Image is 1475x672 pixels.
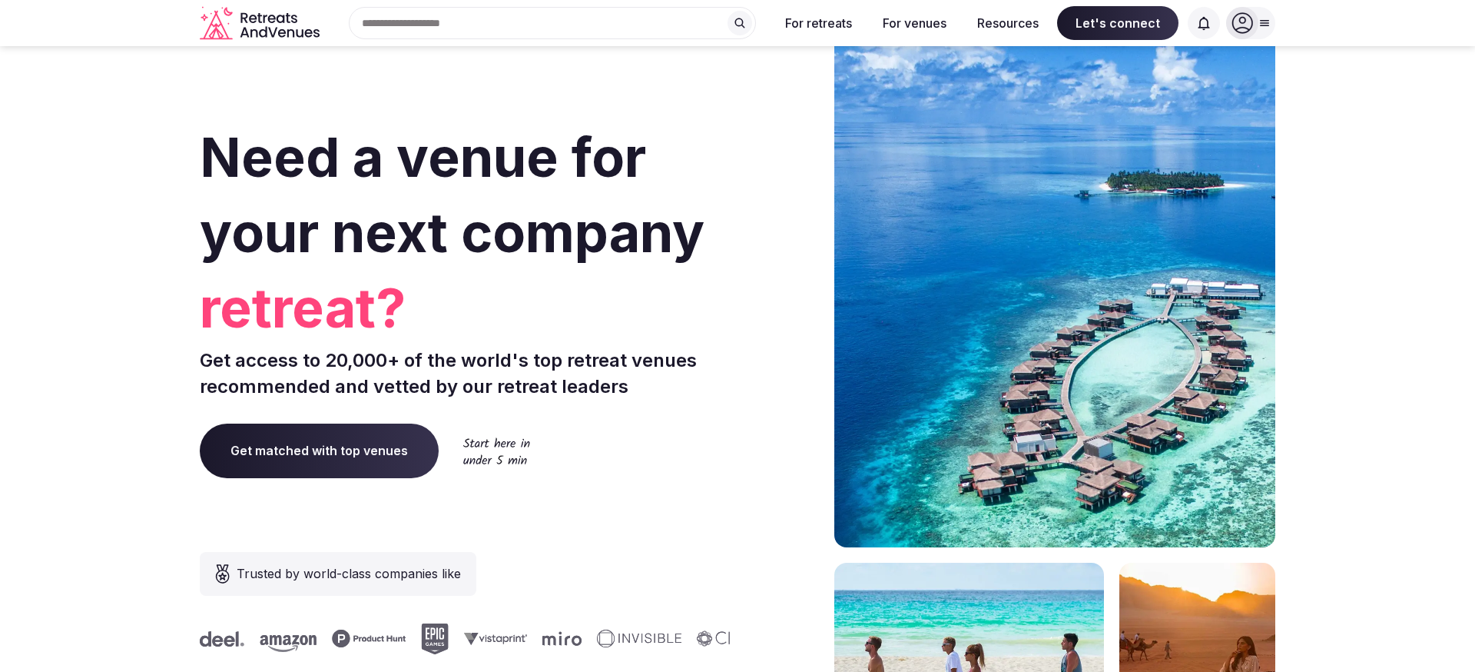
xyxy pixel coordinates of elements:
button: For retreats [773,6,864,40]
span: Trusted by world-class companies like [237,564,461,583]
a: Get matched with top venues [200,424,439,477]
svg: Epic Games company logo [340,624,367,654]
svg: Vistaprint company logo [383,632,446,645]
button: For venues [870,6,959,40]
svg: Miro company logo [461,631,500,646]
span: Need a venue for your next company [200,125,704,265]
img: Start here in under 5 min [463,437,530,464]
button: Resources [965,6,1051,40]
span: retreat? [200,271,731,346]
svg: Invisible company logo [515,630,600,648]
p: Get access to 20,000+ of the world's top retreat venues recommended and vetted by our retreat lea... [200,348,731,399]
a: Visit the homepage [200,6,323,41]
svg: Retreats and Venues company logo [200,6,323,41]
span: Let's connect [1057,6,1178,40]
svg: Deel company logo [687,631,731,647]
